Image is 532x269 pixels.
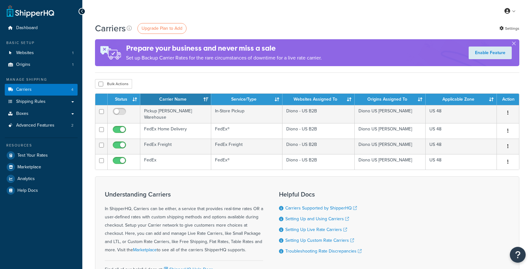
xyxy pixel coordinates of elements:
span: 2 [71,123,73,128]
a: Boxes [5,108,78,120]
a: Origins 1 [5,59,78,71]
p: Set up Backup Carrier Rates for the rare circumstances of downtime for a live rate carrier. [126,53,322,62]
a: Advanced Features 2 [5,120,78,131]
th: Carrier Name: activate to sort column ascending [140,94,211,105]
div: Manage Shipping [5,77,78,82]
td: Diono US [PERSON_NAME] [355,154,426,170]
a: Setting Up Custom Rate Carriers [285,237,354,244]
a: Dashboard [5,22,78,34]
td: FedEx Freight [211,139,282,154]
td: US 48 [426,154,497,170]
span: Marketplace [17,165,41,170]
td: In-Store Pickup [211,105,282,123]
td: Diono - US B2B [282,139,355,154]
div: Resources [5,143,78,148]
span: Shipping Rules [16,99,46,104]
a: Help Docs [5,185,78,196]
a: Setting Up and Using Carriers [285,216,349,222]
span: 4 [71,87,73,92]
a: Carriers 4 [5,84,78,96]
td: Diono - US B2B [282,123,355,139]
th: Service/Type: activate to sort column ascending [211,94,282,105]
a: Enable Feature [469,47,512,59]
h4: Prepare your business and never miss a sale [126,43,322,53]
span: Origins [16,62,30,67]
td: Diono - US B2B [282,154,355,170]
td: Diono US [PERSON_NAME] [355,139,426,154]
li: Origins [5,59,78,71]
span: 1 [72,62,73,67]
div: Basic Setup [5,40,78,46]
li: Advanced Features [5,120,78,131]
th: Applicable Zone: activate to sort column ascending [426,94,497,105]
h3: Understanding Carriers [105,191,263,198]
td: FedEx Home Delivery [140,123,211,139]
span: Analytics [17,176,35,182]
div: In ShipperHQ, Carriers can be either, a service that provides real-time rates OR a user-defined r... [105,191,263,254]
a: Upgrade Plan to Add [137,23,187,34]
a: Setting Up Live Rate Carriers [285,226,347,233]
a: Settings [499,24,519,33]
button: Bulk Actions [95,79,132,89]
td: Diono US [PERSON_NAME] [355,105,426,123]
h3: Helpful Docs [279,191,362,198]
img: ad-rules-rateshop-fe6ec290ccb7230408bd80ed9643f0289d75e0ffd9eb532fc0e269fcd187b520.png [95,39,126,66]
a: Marketplace [133,247,157,253]
a: Test Your Rates [5,150,78,161]
td: Pickup [PERSON_NAME] Warehouse [140,105,211,123]
td: FedEx [140,154,211,170]
a: Troubleshooting Rate Discrepancies [285,248,362,254]
a: Websites 1 [5,47,78,59]
td: Diono - US B2B [282,105,355,123]
span: Upgrade Plan to Add [142,25,182,32]
li: Carriers [5,84,78,96]
td: US 48 [426,139,497,154]
td: US 48 [426,123,497,139]
td: US 48 [426,105,497,123]
a: Marketplace [5,161,78,173]
span: Advanced Features [16,123,54,128]
li: Websites [5,47,78,59]
th: Status: activate to sort column ascending [108,94,140,105]
span: Dashboard [16,25,38,31]
span: Test Your Rates [17,153,48,158]
span: Boxes [16,111,28,116]
th: Websites Assigned To: activate to sort column ascending [282,94,355,105]
a: Shipping Rules [5,96,78,108]
td: FedEx® [211,123,282,139]
h1: Carriers [95,22,126,34]
span: 1 [72,50,73,56]
td: Diono US [PERSON_NAME] [355,123,426,139]
a: ShipperHQ Home [7,5,54,17]
span: Help Docs [17,188,38,193]
span: Carriers [16,87,32,92]
th: Action [497,94,519,105]
td: FedEx® [211,154,282,170]
a: Carriers Supported by ShipperHQ [285,205,357,211]
button: Open Resource Center [510,247,526,263]
span: Websites [16,50,34,56]
td: FedEx Freight [140,139,211,154]
a: Analytics [5,173,78,185]
th: Origins Assigned To: activate to sort column ascending [355,94,426,105]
